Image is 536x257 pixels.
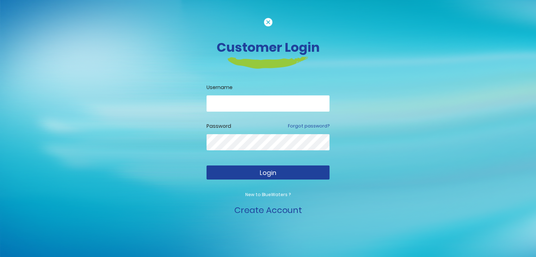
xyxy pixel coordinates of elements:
[288,123,329,129] a: Forgot password?
[73,40,464,55] h3: Customer Login
[260,168,276,177] span: Login
[264,18,272,26] img: cancel
[234,204,302,216] a: Create Account
[207,192,329,198] p: New to BlueWaters ?
[207,123,231,130] label: Password
[207,165,329,180] button: Login
[228,57,308,69] img: login-heading-border.png
[207,84,329,91] label: Username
